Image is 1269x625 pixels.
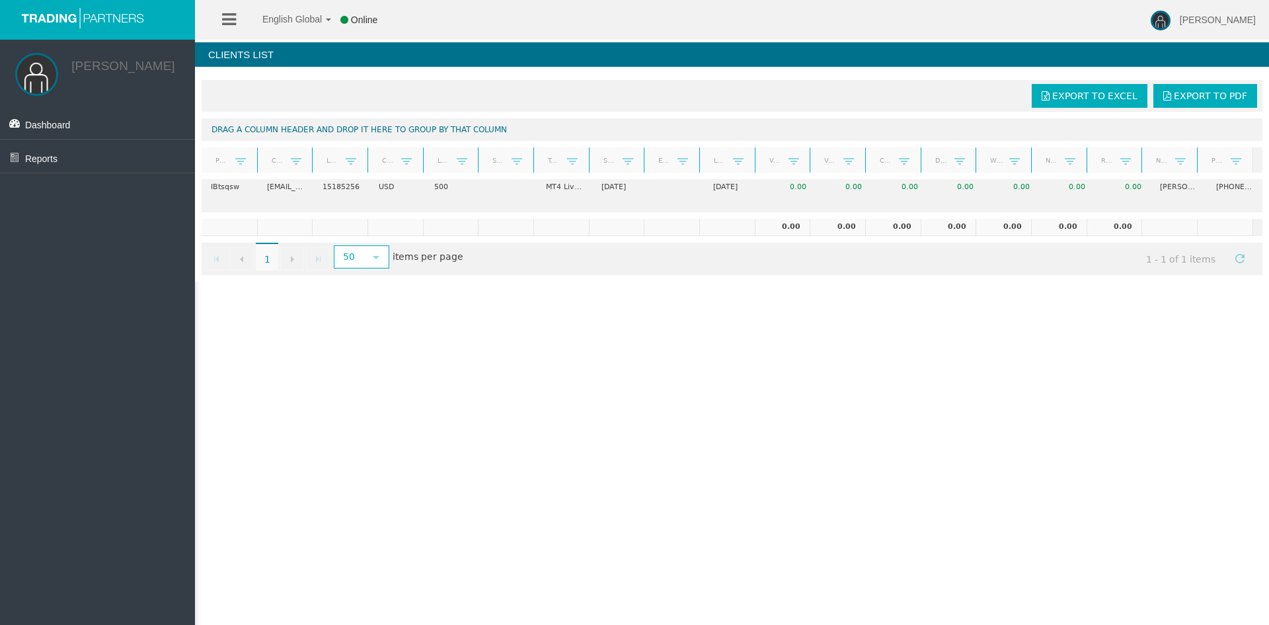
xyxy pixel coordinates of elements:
[1037,151,1065,169] a: Net deposits
[982,151,1010,169] a: Withdrawals
[484,151,512,169] a: Short Code
[1229,247,1251,269] a: Refresh
[1087,219,1142,236] td: 0.00
[257,179,313,196] td: [EMAIL_ADDRESS][DOMAIN_NAME]
[207,151,235,169] a: Partner code
[319,151,346,169] a: Login
[976,219,1031,236] td: 0.00
[983,179,1039,196] td: 0.00
[230,247,254,271] a: Go to the previous page
[1151,179,1206,196] td: [PERSON_NAME]
[1235,253,1245,264] span: Refresh
[755,219,810,236] td: 0.00
[1031,219,1087,236] td: 0.00
[195,42,1269,67] h4: Clients List
[1134,247,1228,271] span: 1 - 1 of 1 items
[287,254,297,265] span: Go to the next page
[927,151,954,169] a: Deposits
[921,219,976,236] td: 0.00
[816,151,844,169] a: Volume lots
[17,7,149,28] img: logo.svg
[425,179,481,196] td: 500
[313,254,323,265] span: Go to the last page
[330,247,463,269] span: items per page
[1206,179,1262,196] td: [PHONE_NUMBER]
[25,120,71,130] span: Dashboard
[1039,179,1095,196] td: 0.00
[760,179,816,196] td: 0.00
[1153,84,1257,108] a: Export to PDF
[704,179,759,196] td: [DATE]
[306,247,330,271] a: Go to the last page
[592,179,648,196] td: [DATE]
[539,151,567,169] a: Type
[256,243,278,271] span: 1
[1093,151,1120,169] a: Real equity
[871,151,899,169] a: Closed PNL
[816,179,871,196] td: 0.00
[245,14,322,24] span: English Global
[313,179,369,196] td: 15185256
[280,247,304,271] a: Go to the next page
[202,179,257,196] td: IBtsqsw
[1203,151,1231,169] a: Phone
[429,151,457,169] a: Leverage
[205,247,229,271] a: Go to the first page
[351,15,377,25] span: Online
[371,252,381,263] span: select
[373,151,401,169] a: Currency
[369,179,424,196] td: USD
[872,179,927,196] td: 0.00
[71,59,174,73] a: [PERSON_NAME]
[25,153,58,164] span: Reports
[1174,91,1247,101] span: Export to PDF
[1095,179,1151,196] td: 0.00
[810,219,865,236] td: 0.00
[335,247,364,267] span: 50
[1151,11,1171,30] img: user-image
[263,151,291,169] a: Client
[595,151,623,169] a: Start Date
[650,151,678,169] a: End Date
[211,254,222,265] span: Go to the first page
[202,118,1262,141] div: Drag a column header and drop it here to group by that column
[537,179,592,196] td: MT4 LiveFloatingSpreadAccount
[1032,84,1147,108] a: Export to Excel
[927,179,983,196] td: 0.00
[1148,151,1176,169] a: Name
[761,151,788,169] a: Volume
[1052,91,1137,101] span: Export to Excel
[1180,15,1256,25] span: [PERSON_NAME]
[865,219,921,236] td: 0.00
[705,151,733,169] a: Last trade date
[237,254,247,265] span: Go to the previous page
